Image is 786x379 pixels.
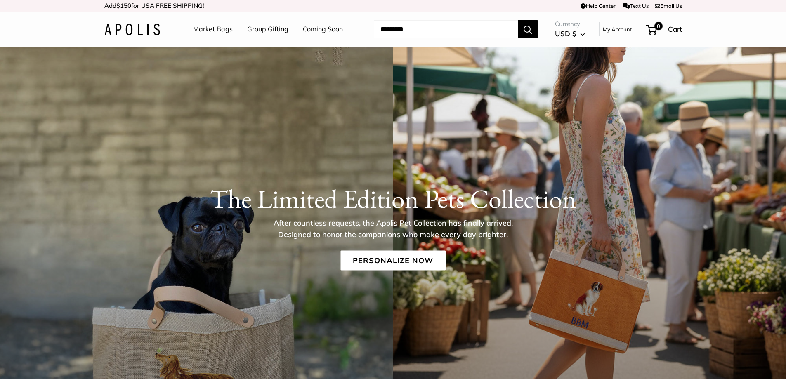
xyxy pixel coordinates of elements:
a: Text Us [623,2,648,9]
a: Email Us [655,2,682,9]
button: Search [518,20,538,38]
a: Help Center [581,2,616,9]
span: USD $ [555,29,576,38]
p: After countless requests, the Apolis Pet Collection has finally arrived. Designed to honor the co... [259,217,527,240]
button: USD $ [555,27,585,40]
a: Market Bags [193,23,233,35]
span: 0 [654,22,662,30]
a: Coming Soon [303,23,343,35]
a: My Account [603,24,632,34]
input: Search... [374,20,518,38]
a: Group Gifting [247,23,288,35]
span: Currency [555,18,585,30]
h1: The Limited Edition Pets Collection [104,183,682,214]
img: Apolis [104,24,160,35]
span: $150 [116,2,131,9]
a: 0 Cart [647,23,682,36]
span: Cart [668,25,682,33]
a: Personalize Now [340,250,446,270]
